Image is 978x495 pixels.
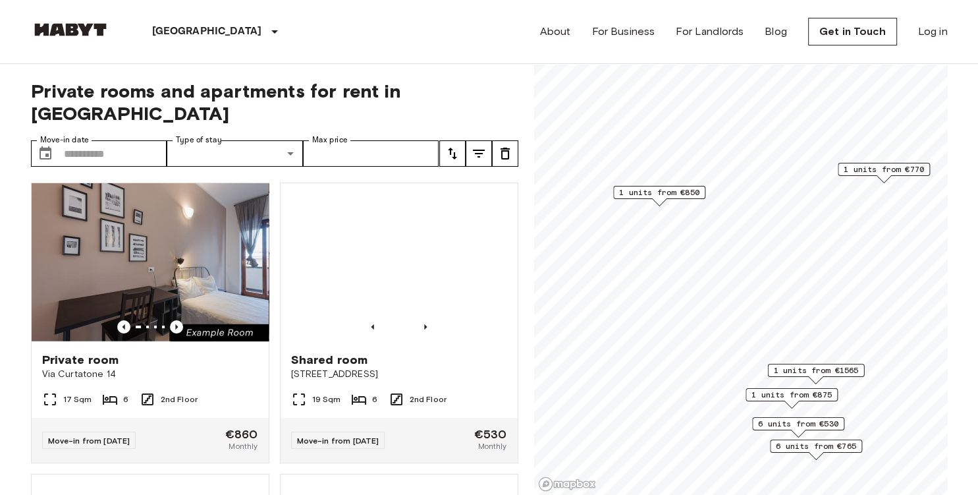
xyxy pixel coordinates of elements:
[312,134,348,146] label: Max price
[773,364,858,376] span: 1 units from €1565
[372,393,377,405] span: 6
[466,140,492,167] button: tune
[613,186,705,206] div: Map marker
[751,389,832,401] span: 1 units from €875
[161,393,198,405] span: 2nd Floor
[170,320,183,334] button: Previous image
[229,440,258,452] span: Monthly
[746,388,838,409] div: Map marker
[48,436,130,446] span: Move-in from [DATE]
[767,364,864,384] div: Map marker
[291,368,507,381] span: [STREET_ADDRESS]
[31,80,518,125] span: Private rooms and apartments for rent in [GEOGRAPHIC_DATA]
[42,352,119,368] span: Private room
[312,393,341,405] span: 19 Sqm
[291,352,368,368] span: Shared room
[297,436,379,446] span: Move-in from [DATE]
[123,393,128,405] span: 6
[280,183,518,463] a: Marketing picture of unit IT-14-029-003-04HPrevious imagePrevious imageShared room[STREET_ADDRESS...
[918,24,948,40] a: Log in
[676,24,744,40] a: For Landlords
[40,134,89,146] label: Move-in date
[32,140,59,167] button: Choose date
[117,320,130,334] button: Previous image
[540,24,571,40] a: About
[439,140,466,167] button: tune
[176,134,222,146] label: Type of stay
[538,477,596,492] a: Mapbox logo
[419,320,432,334] button: Previous image
[410,393,447,405] span: 2nd Floor
[281,183,518,341] img: Marketing picture of unit IT-14-029-003-04H
[42,368,258,381] span: Via Curtatone 14
[31,23,110,36] img: Habyt
[152,24,262,40] p: [GEOGRAPHIC_DATA]
[776,440,856,452] span: 6 units from €765
[844,163,924,175] span: 1 units from €770
[32,183,269,341] img: Marketing picture of unit IT-14-030-002-06H
[619,187,699,198] span: 1 units from €850
[63,393,92,405] span: 17 Sqm
[591,24,655,40] a: For Business
[838,163,930,183] div: Map marker
[492,140,518,167] button: tune
[477,440,506,452] span: Monthly
[758,418,838,430] span: 6 units from €530
[31,183,269,463] a: Marketing picture of unit IT-14-030-002-06HPrevious imagePrevious imagePrivate roomVia Curtatone ...
[765,24,787,40] a: Blog
[752,417,844,438] div: Map marker
[770,440,862,460] div: Map marker
[808,18,897,45] a: Get in Touch
[366,320,379,334] button: Previous image
[225,428,258,440] span: €860
[474,428,507,440] span: €530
